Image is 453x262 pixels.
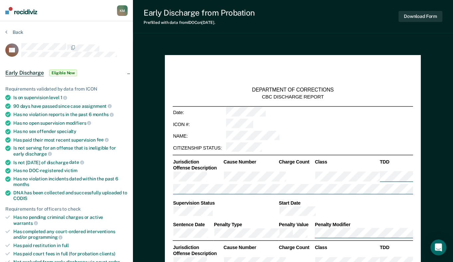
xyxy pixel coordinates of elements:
span: CODIS [13,196,27,201]
th: Jurisdiction [173,159,223,165]
div: Has no sex offender [13,129,128,134]
div: Requirements validated by data from ICON [5,86,128,92]
div: DEPARTMENT OF CORRECTIONS [252,87,334,94]
td: CITIZENSHIP STATUS: [173,142,226,154]
div: Has no pending criminal charges or active [13,215,128,226]
th: TDD [380,159,413,165]
th: Charge Count [279,159,314,165]
th: Penalty Modifier [314,221,413,228]
span: date [69,160,84,165]
div: Early Discharge from Probation [144,8,255,18]
span: discharge [25,151,52,157]
th: Cause Number [223,244,279,250]
span: full [62,243,69,248]
th: Class [314,159,379,165]
th: Penalty Value [279,221,314,228]
button: KM [117,5,128,16]
span: warrants [13,221,38,226]
div: Is not [DATE] of discharge [13,160,128,165]
div: Has no violation reports in the past 6 [13,111,128,117]
th: TDD [380,244,413,250]
th: Supervision Status [173,200,279,206]
span: months [13,182,29,187]
th: Offense Description [173,250,223,257]
div: Has completed any court-ordered interventions and/or [13,229,128,240]
th: Offense Description [173,165,223,171]
th: Penalty Type [214,221,279,228]
span: fee [97,137,109,142]
th: Jurisdiction [173,244,223,250]
button: Download Form [398,11,442,22]
div: CBC DISCHARGE REPORT [262,94,324,100]
span: clients) [99,251,115,256]
th: Start Date [279,200,413,206]
div: Has paid court fees in full (for probation [13,251,128,257]
div: Has paid their most recent supervision [13,137,128,143]
td: NAME: [173,130,226,142]
button: Back [5,29,23,35]
div: Has no DOC-registered [13,168,128,173]
th: Charge Count [279,244,314,250]
th: Cause Number [223,159,279,165]
div: Is not serving for an offense that is ineligible for early [13,145,128,157]
div: Has no violation incidents dated within the past 6 [13,176,128,187]
div: Requirements for officers to check [5,206,128,212]
span: victim [64,168,77,173]
div: Has paid restitution in [13,243,128,248]
span: specialty [57,129,76,134]
th: Class [314,244,379,250]
span: assignment [82,103,112,109]
div: 90 days have passed since case [13,103,128,109]
span: Early Discharge [5,70,44,76]
div: Open Intercom Messenger [430,239,446,255]
td: Date: [173,106,226,118]
div: Prefilled with data from IDOC on [DATE] . [144,20,255,25]
img: Recidiviz [5,7,37,14]
span: Eligible Now [49,70,77,76]
span: 1 [60,95,67,100]
span: programming [28,234,62,240]
div: DNA has been collected and successfully uploaded to [13,190,128,201]
div: K M [117,5,128,16]
td: ICON #: [173,118,226,130]
th: Sentence Date [173,221,214,228]
div: Has no open supervision [13,120,128,126]
span: modifiers [66,120,91,126]
span: months [93,112,114,117]
div: Is on supervision level [13,95,128,100]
